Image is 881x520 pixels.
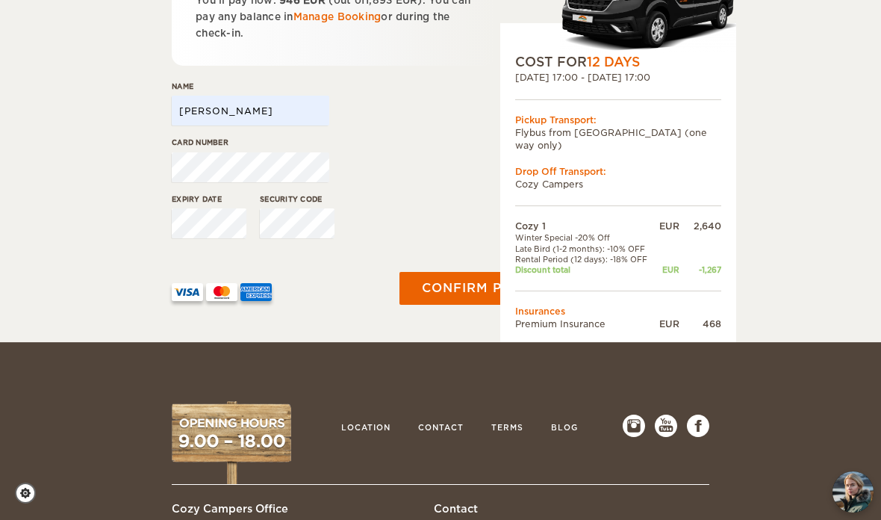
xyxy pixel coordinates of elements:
[587,55,640,69] span: 12 Days
[15,483,46,504] a: Cookie settings
[172,81,329,92] label: Name
[172,137,329,148] label: Card number
[656,318,679,330] div: EUR
[484,415,531,443] a: Terms
[411,415,471,443] a: Contact
[515,178,721,191] td: Cozy Campers
[515,220,656,232] td: Cozy 1
[656,264,679,275] div: EUR
[515,305,721,318] td: Insurances
[515,114,721,126] div: Pickup Transport:
[832,471,874,513] button: chat-button
[515,264,656,275] td: Discount total
[172,501,390,516] div: Cozy Campers Office
[679,264,721,275] div: -1,267
[434,501,641,516] div: Contact
[515,232,656,243] td: Winter Special -20% Off
[334,415,398,443] a: Location
[515,53,721,71] div: COST FOR
[260,194,334,205] label: Security code
[293,11,382,22] a: Manage Booking
[515,71,721,84] div: [DATE] 17:00 - [DATE] 17:00
[515,318,656,330] td: Premium Insurance
[399,272,582,305] button: Confirm payment
[679,318,721,330] div: 468
[515,126,721,152] td: Flybus from [GEOGRAPHIC_DATA] (one way only)
[515,165,721,178] div: Drop Off Transport:
[172,283,203,301] img: VISA
[206,283,237,301] img: mastercard
[515,244,656,254] td: Late Bird (1-2 months): -10% OFF
[172,194,246,205] label: Expiry date
[656,220,679,232] div: EUR
[240,283,272,301] img: AMEX
[679,220,721,232] div: 2,640
[832,471,874,513] img: Freyja at Cozy Campers
[544,415,585,443] a: Blog
[515,254,656,264] td: Rental Period (12 days): -18% OFF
